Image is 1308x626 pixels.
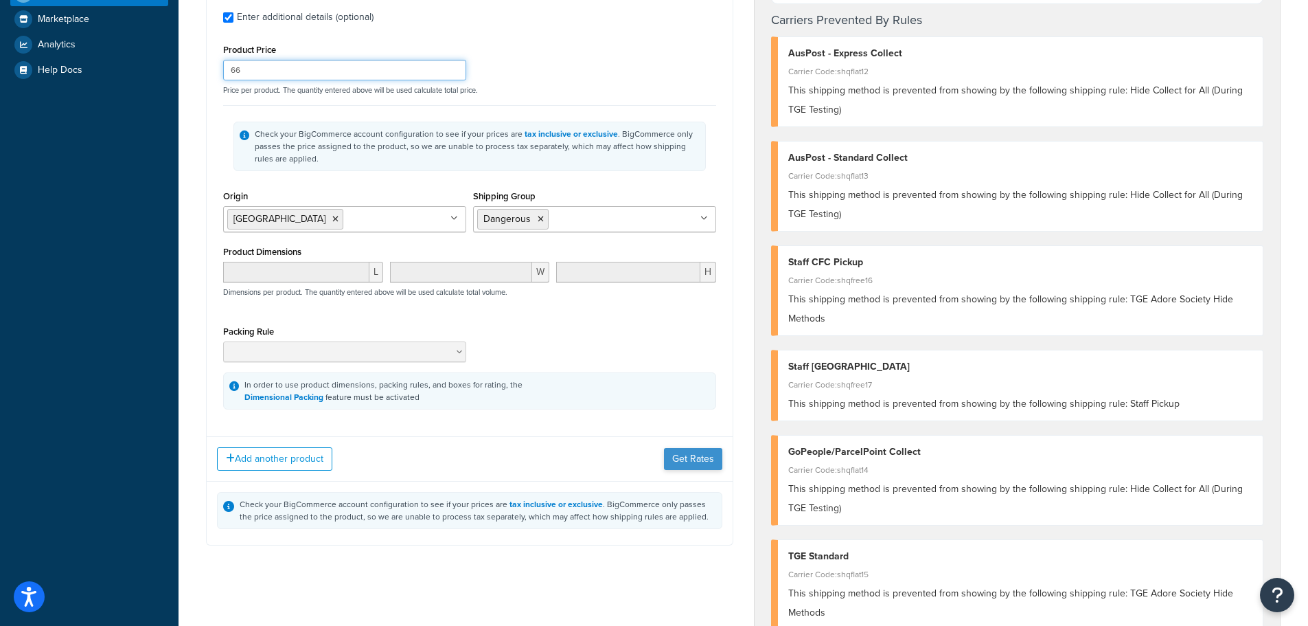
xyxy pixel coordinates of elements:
div: Check your BigCommerce account configuration to see if your prices are . BigCommerce only passes ... [240,498,716,523]
button: Add another product [217,447,332,471]
div: Carrier Code: shqflat14 [788,460,1253,480]
button: Open Resource Center [1260,578,1294,612]
input: Enter additional details (optional) [223,12,233,23]
a: Help Docs [10,58,168,82]
div: TGE Standard [788,547,1253,566]
span: Dangerous [483,212,531,226]
span: L [369,262,383,282]
label: Product Dimensions [223,247,301,257]
span: Marketplace [38,14,89,25]
span: This shipping method is prevented from showing by the following shipping rule: Hide Collect for A... [788,188,1243,221]
div: Carrier Code: shqflat13 [788,166,1253,186]
span: H [700,262,716,282]
span: Analytics [38,39,76,51]
p: Price per product. The quantity entered above will be used calculate total price. [220,85,720,95]
div: Staff CFC Pickup [788,253,1253,272]
div: Staff [GEOGRAPHIC_DATA] [788,357,1253,377]
div: In order to use product dimensions, packing rules, and boxes for rating, the feature must be acti... [244,379,523,403]
span: This shipping method is prevented from showing by the following shipping rule: TGE Adore Society ... [788,586,1233,620]
label: Origin [223,191,248,201]
div: Carrier Code: shqflat12 [788,62,1253,81]
span: This shipping method is prevented from showing by the following shipping rule: Hide Collect for A... [788,83,1243,117]
div: AusPost - Express Collect [788,44,1253,63]
div: Carrier Code: shqflat15 [788,565,1253,584]
a: tax inclusive or exclusive [509,498,603,511]
div: Carrier Code: shqfree17 [788,375,1253,394]
span: W [532,262,549,282]
a: Dimensional Packing [244,391,323,403]
span: This shipping method is prevented from showing by the following shipping rule: Hide Collect for A... [788,482,1243,515]
h4: Carriers Prevented By Rules [771,11,1264,30]
div: Check your BigCommerce account configuration to see if your prices are . BigCommerce only passes ... [255,128,700,165]
div: Enter additional details (optional) [237,8,374,27]
span: This shipping method is prevented from showing by the following shipping rule: TGE Adore Society ... [788,292,1233,326]
button: Get Rates [664,448,722,470]
div: AusPost - Standard Collect [788,148,1253,168]
a: tax inclusive or exclusive [525,128,618,140]
p: Dimensions per product. The quantity entered above will be used calculate total volume. [220,287,507,297]
a: Marketplace [10,7,168,32]
div: Carrier Code: shqfree16 [788,271,1253,290]
span: [GEOGRAPHIC_DATA] [233,212,325,226]
span: Help Docs [38,65,82,76]
span: This shipping method is prevented from showing by the following shipping rule: Staff Pickup [788,396,1180,411]
div: GoPeople/ParcelPoint Collect [788,443,1253,462]
a: Analytics [10,32,168,57]
label: Product Price [223,45,276,55]
label: Packing Rule [223,326,274,337]
label: Shipping Group [473,191,536,201]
